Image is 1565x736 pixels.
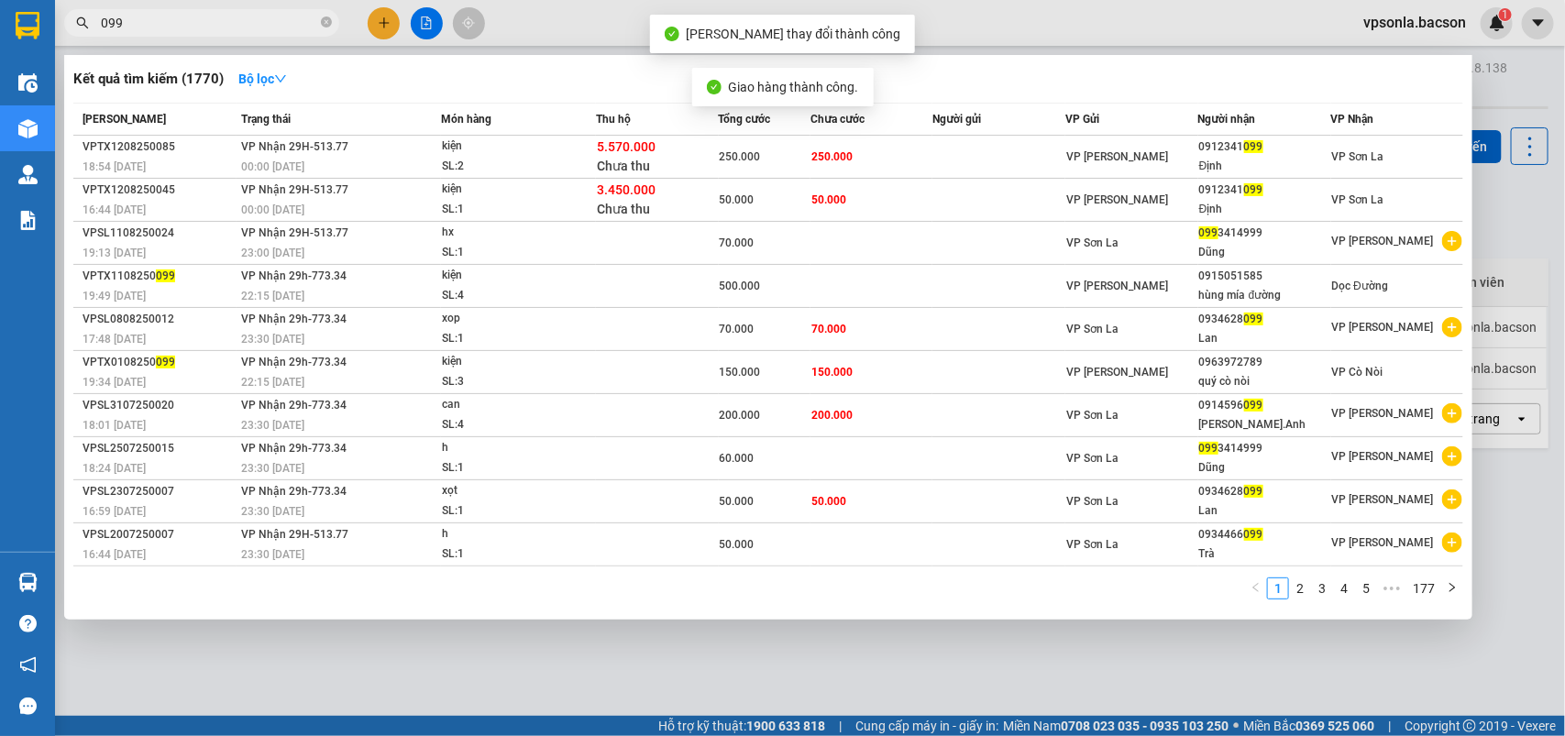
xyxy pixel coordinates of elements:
[442,243,579,263] div: SL: 1
[1311,577,1333,599] li: 3
[73,70,224,89] h3: Kết quả tìm kiếm ( 1770 )
[1332,193,1384,206] span: VP Sơn La
[18,119,38,138] img: warehouse-icon
[241,290,304,302] span: 22:15 [DATE]
[83,396,236,415] div: VPSL3107250020
[442,501,579,522] div: SL: 1
[442,395,579,415] div: can
[442,372,579,392] div: SL: 3
[1331,113,1374,126] span: VP Nhận
[1268,578,1288,599] a: 1
[241,485,347,498] span: VP Nhận 29h-773.34
[1199,157,1330,176] div: Định
[1245,577,1267,599] button: left
[1244,528,1263,541] span: 099
[83,203,146,216] span: 16:44 [DATE]
[1332,150,1384,163] span: VP Sơn La
[442,438,579,458] div: h
[720,280,761,292] span: 500.000
[442,544,579,565] div: SL: 1
[1377,577,1406,599] span: •••
[1066,366,1168,379] span: VP [PERSON_NAME]
[241,140,348,153] span: VP Nhận 29H-513.77
[687,27,901,41] span: [PERSON_NAME] thay đổi thành công
[1442,489,1462,510] span: plus-circle
[241,333,304,346] span: 23:30 [DATE]
[1066,150,1168,163] span: VP [PERSON_NAME]
[811,150,853,163] span: 250.000
[83,137,236,157] div: VPTX1208250085
[1244,140,1263,153] span: 099
[241,203,304,216] span: 00:00 [DATE]
[241,313,347,325] span: VP Nhận 29h-773.34
[597,202,650,216] span: Chưa thu
[18,211,38,230] img: solution-icon
[1199,226,1218,239] span: 099
[1199,137,1330,157] div: 0912341
[1406,577,1441,599] li: 177
[1199,181,1330,200] div: 0912341
[1199,544,1330,564] div: Trà
[1244,313,1263,325] span: 099
[720,409,761,422] span: 200.000
[1244,485,1263,498] span: 099
[1199,267,1330,286] div: 0915051585
[442,458,579,478] div: SL: 1
[321,16,332,27] span: close-circle
[720,193,755,206] span: 50.000
[83,482,236,501] div: VPSL2307250007
[442,286,579,306] div: SL: 4
[1244,399,1263,412] span: 099
[1332,366,1383,379] span: VP Cò Nòi
[1290,578,1310,599] a: 2
[1332,450,1434,463] span: VP [PERSON_NAME]
[241,462,304,475] span: 23:30 [DATE]
[1377,577,1406,599] li: Next 5 Pages
[1251,582,1262,593] span: left
[1199,224,1330,243] div: 3414999
[720,150,761,163] span: 250.000
[811,323,846,335] span: 70.000
[707,80,722,94] span: check-circle
[1066,538,1119,551] span: VP Sơn La
[16,12,39,39] img: logo-vxr
[1066,452,1119,465] span: VP Sơn La
[1442,533,1462,553] span: plus-circle
[1334,578,1354,599] a: 4
[1332,321,1434,334] span: VP [PERSON_NAME]
[241,247,304,259] span: 23:00 [DATE]
[1312,578,1332,599] a: 3
[83,267,236,286] div: VPTX1108250
[442,137,579,157] div: kiện
[241,376,304,389] span: 22:15 [DATE]
[1244,183,1263,196] span: 099
[1066,323,1119,335] span: VP Sơn La
[1356,578,1376,599] a: 5
[101,13,317,33] input: Tìm tên, số ĐT hoặc mã đơn
[83,310,236,329] div: VPSL0808250012
[83,353,236,372] div: VPTX0108250
[83,505,146,518] span: 16:59 [DATE]
[1199,458,1330,478] div: Dũng
[241,113,291,126] span: Trạng thái
[18,73,38,93] img: warehouse-icon
[19,698,37,715] span: message
[1066,495,1119,508] span: VP Sơn La
[76,16,89,29] span: search
[442,524,579,544] div: h
[597,182,656,197] span: 3.450.000
[241,419,304,432] span: 23:30 [DATE]
[1332,235,1434,247] span: VP [PERSON_NAME]
[720,452,755,465] span: 60.000
[1441,577,1463,599] li: Next Page
[241,269,347,282] span: VP Nhận 29h-773.34
[1066,409,1119,422] span: VP Sơn La
[83,376,146,389] span: 19:34 [DATE]
[241,399,347,412] span: VP Nhận 29h-773.34
[1199,353,1330,372] div: 0963972789
[241,356,347,368] span: VP Nhận 29h-773.34
[1066,280,1168,292] span: VP [PERSON_NAME]
[720,236,755,249] span: 70.000
[811,193,846,206] span: 50.000
[238,71,287,86] strong: Bộ lọc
